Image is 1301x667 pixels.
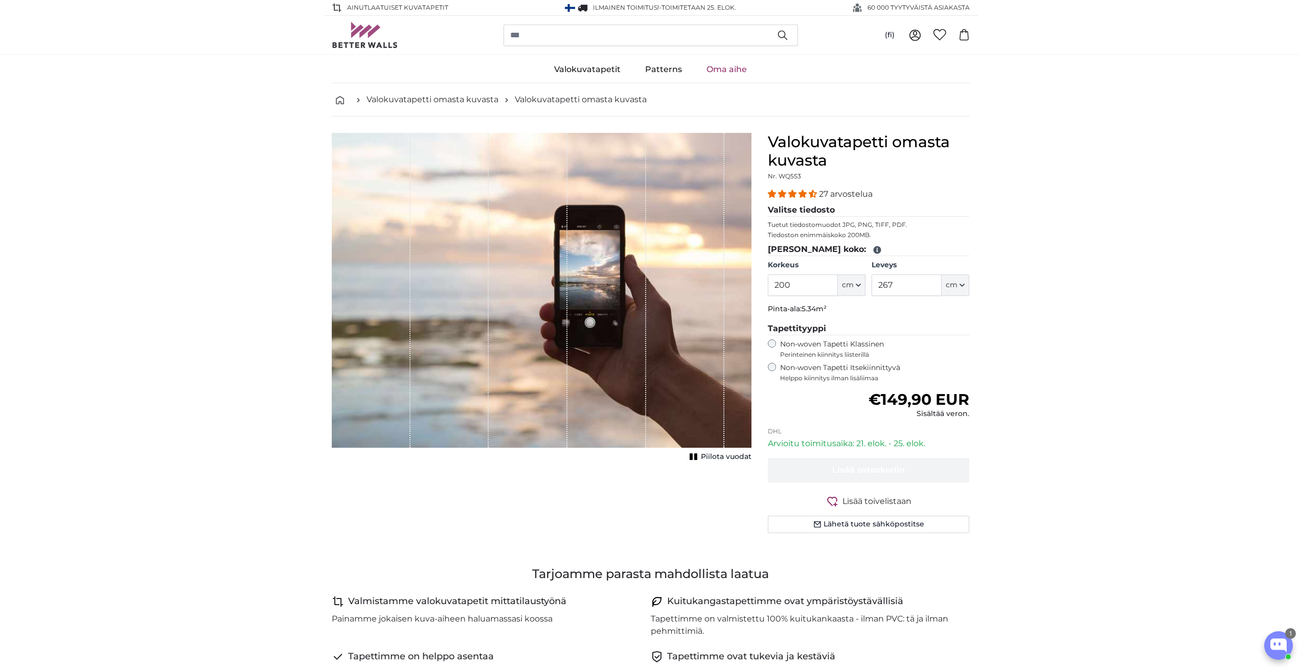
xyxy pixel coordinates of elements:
[348,650,494,664] h4: Tapettimme on helppo asentaa
[768,495,970,508] button: Lisää toivelistaan
[768,458,970,482] button: Lisää ostoskoriin
[869,390,969,409] span: €149,90 EUR
[659,4,736,11] span: -
[348,594,566,609] h4: Valmistamme valokuvatapetit mittatilaustyönä
[872,260,969,270] label: Leveys
[1285,628,1296,639] div: 1
[687,450,751,464] button: Piilota vuodat
[942,274,969,296] button: cm
[593,4,659,11] span: Ilmainen toimitus!
[332,83,970,117] nav: breadcrumbs
[515,94,647,106] a: Valokuvatapetti omasta kuvasta
[780,363,970,382] label: Non-woven Tapetti Itsekiinnittyvä
[565,4,575,12] img: Suomi
[651,613,962,637] p: Tapettimme on valmistettu 100% kuitukankaasta - ilman PVC: tä ja ilman pehmittimiä.
[768,516,970,533] button: Lähetä tuote sähköpostitse
[694,56,759,83] a: Oma aihe
[768,304,970,314] p: Pinta-ala:
[780,374,970,382] span: Helppo kiinnitys ilman lisäliimaa
[367,94,498,106] a: Valokuvatapetti omasta kuvasta
[877,26,903,44] button: (fi)
[838,274,865,296] button: cm
[780,351,970,359] span: Perinteinen kiinnitys liisterillä
[768,172,801,180] span: Nr. WQ553
[768,133,970,170] h1: Valokuvatapetti omasta kuvasta
[768,231,970,239] p: Tiedoston enimmäiskoko 200MB.
[768,260,865,270] label: Korkeus
[332,133,751,464] div: 1 of 1
[701,452,751,462] span: Piilota vuodat
[842,280,854,290] span: cm
[332,22,398,48] img: Betterwalls
[768,427,970,435] p: DHL
[768,323,970,335] legend: Tapettityyppi
[661,4,736,11] span: Toimitetaan 25. elok.
[832,465,905,475] span: Lisää ostoskoriin
[780,339,970,359] label: Non-woven Tapetti Klassinen
[842,495,911,508] span: Lisää toivelistaan
[768,204,970,217] legend: Valitse tiedosto
[633,56,694,83] a: Patterns
[819,189,873,199] span: 27 arvostelua
[332,566,970,582] h3: Tarjoamme parasta mahdollista laatua
[768,438,970,450] p: Arvioitu toimitusaika: 21. elok. - 25. elok.
[946,280,957,290] span: cm
[869,409,969,419] div: Sisältää veron.
[768,221,970,229] p: Tuetut tiedostomuodot JPG, PNG, TIFF, PDF.
[332,613,553,625] p: Painamme jokaisen kuva-aiheen haluamassasi koossa
[542,56,633,83] a: Valokuvatapetit
[868,3,970,12] span: 60 000 TYYTYVÄISTÄ ASIAKASTA
[667,594,903,609] h4: Kuitukangastapettimme ovat ympäristöystävällisiä
[768,243,970,256] legend: [PERSON_NAME] koko:
[1264,631,1293,660] button: Open chatbox
[802,304,827,313] span: 5.34m²
[768,189,819,199] span: 4.41 stars
[667,650,835,664] h4: Tapettimme ovat tukevia ja kestäviä
[347,3,448,12] span: AINUTLAATUISET Kuvatapetit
